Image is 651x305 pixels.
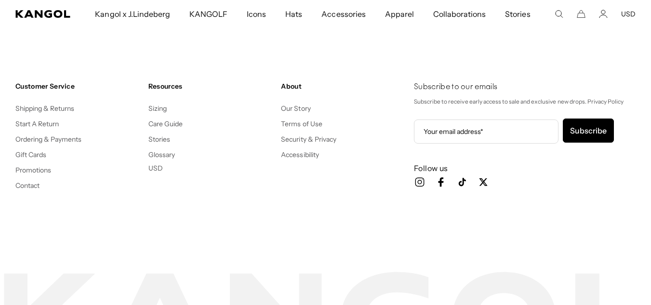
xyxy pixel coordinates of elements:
[577,10,585,18] button: Cart
[15,10,71,18] a: Kangol
[414,96,636,107] p: Subscribe to receive early access to sale and exclusive new drops. Privacy Policy
[15,135,82,144] a: Ordering & Payments
[148,104,167,113] a: Sizing
[281,119,322,128] a: Terms of Use
[555,10,563,18] summary: Search here
[148,82,274,91] h4: Resources
[15,82,141,91] h4: Customer Service
[15,181,40,190] a: Contact
[15,104,75,113] a: Shipping & Returns
[621,10,636,18] button: USD
[414,82,636,93] h4: Subscribe to our emails
[15,119,59,128] a: Start A Return
[563,119,614,143] button: Subscribe
[148,164,163,172] button: USD
[148,150,175,159] a: Glossary
[148,119,183,128] a: Care Guide
[281,104,310,113] a: Our Story
[599,10,608,18] a: Account
[15,150,46,159] a: Gift Cards
[148,135,170,144] a: Stories
[281,82,406,91] h4: About
[15,166,51,174] a: Promotions
[281,135,336,144] a: Security & Privacy
[414,163,636,173] h3: Follow us
[281,150,319,159] a: Accessibility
